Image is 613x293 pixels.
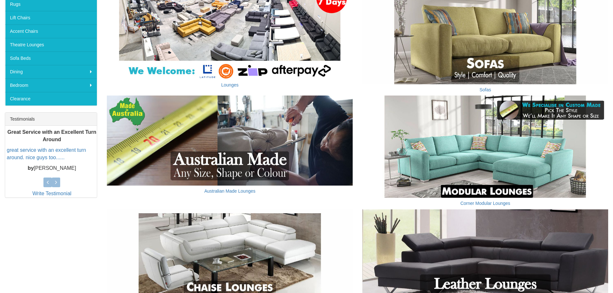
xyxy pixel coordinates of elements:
a: Bedroom [5,78,97,92]
p: [PERSON_NAME] [7,165,97,172]
a: Sofas [479,87,491,92]
a: Sofa Beds [5,51,97,65]
div: Testimonials [5,113,97,126]
a: Accent Chairs [5,24,97,38]
a: Lift Chairs [5,11,97,24]
a: great service with an excellent turn around. nice guys too...... [7,147,86,160]
a: Write Testimonial [33,191,71,196]
a: Australian Made Lounges [204,188,255,194]
img: Australian Made Lounges [107,96,353,186]
b: Great Service with an Excellent Turn Around [7,129,96,142]
a: Corner Modular Lounges [460,201,510,206]
a: Lounges [221,82,239,87]
img: Corner Modular Lounges [362,96,608,198]
b: by [28,165,34,171]
a: Clearance [5,92,97,105]
a: Theatre Lounges [5,38,97,51]
a: Dining [5,65,97,78]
